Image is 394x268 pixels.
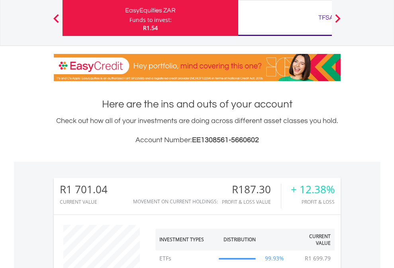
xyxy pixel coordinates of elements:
td: 99.93% [260,250,290,266]
button: Previous [48,18,64,26]
h1: Here are the ins and outs of your account [54,97,341,111]
button: Next [330,18,346,26]
div: EasyEquities ZAR [67,5,233,16]
div: CURRENT VALUE [60,199,108,204]
td: R1 699.79 [301,250,335,266]
div: Profit & Loss Value [222,199,281,204]
div: R187.30 [222,184,281,195]
div: + 12.38% [291,184,335,195]
th: Investment Types [155,229,215,250]
div: Funds to invest: [129,16,172,24]
th: Current Value [290,229,335,250]
div: Profit & Loss [291,199,335,204]
h3: Account Number: [54,135,341,146]
div: R1 701.04 [60,184,108,195]
span: EE1308561-5660602 [192,136,259,144]
img: EasyCredit Promotion Banner [54,54,341,81]
div: Movement on Current Holdings: [133,199,218,204]
div: Check out how all of your investments are doing across different asset classes you hold. [54,115,341,146]
span: R1.54 [143,24,158,32]
td: ETFs [155,250,215,266]
div: Distribution [223,236,256,243]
